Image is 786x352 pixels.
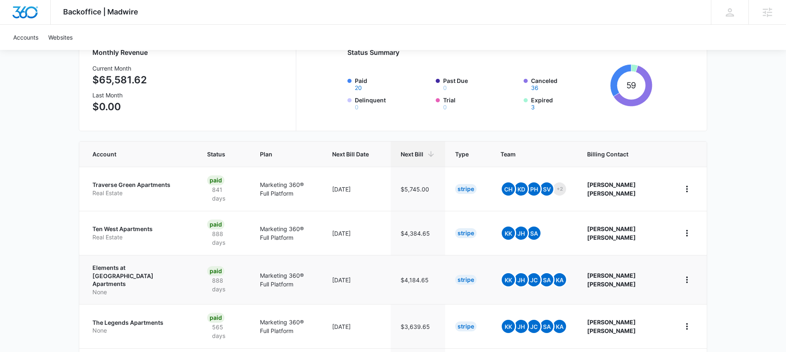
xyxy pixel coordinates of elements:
strong: [PERSON_NAME] [PERSON_NAME] [587,319,636,334]
button: Canceled [531,85,538,91]
span: +2 [553,182,566,196]
div: Paid [207,175,224,185]
p: 888 days [207,229,240,247]
button: home [680,320,694,333]
span: Account [92,150,175,158]
label: Trial [443,96,519,110]
a: Ten West ApartmentsReal Estate [92,225,187,241]
p: Elements at [GEOGRAPHIC_DATA] Apartments [92,264,187,288]
div: Paid [207,313,224,323]
p: $65,581.62 [92,73,147,87]
p: None [92,288,187,296]
td: [DATE] [322,167,391,211]
td: [DATE] [322,304,391,348]
button: home [680,182,694,196]
td: $4,384.65 [391,211,445,255]
span: Plan [260,150,312,158]
p: Real Estate [92,233,187,241]
p: Marketing 360® Full Platform [260,224,312,242]
span: JC [527,273,541,286]
label: Paid [355,76,431,91]
div: Stripe [455,321,477,331]
span: Status [207,150,228,158]
a: Traverse Green ApartmentsReal Estate [92,181,187,197]
p: 565 days [207,323,240,340]
button: home [680,227,694,240]
span: KK [502,320,515,333]
h2: Monthly Revenue [92,47,286,57]
p: Marketing 360® Full Platform [260,180,312,198]
p: 841 days [207,185,240,203]
span: KA [553,320,566,333]
span: PH [527,182,541,196]
span: JH [515,320,528,333]
a: Websites [43,25,78,50]
span: Backoffice | Madwire [63,7,138,16]
span: KK [502,273,515,286]
span: SV [540,182,553,196]
span: Billing Contact [587,150,661,158]
span: JC [527,320,541,333]
tspan: 59 [626,80,636,90]
label: Canceled [531,76,607,91]
a: The Legends ApartmentsNone [92,319,187,335]
button: home [680,273,694,286]
span: SA [540,320,553,333]
h3: Current Month [92,64,147,73]
span: KD [515,182,528,196]
div: Stripe [455,275,477,285]
a: Elements at [GEOGRAPHIC_DATA] ApartmentsNone [92,264,187,296]
span: KK [502,227,515,240]
span: Type [455,150,469,158]
p: None [92,326,187,335]
td: $4,184.65 [391,255,445,304]
td: $3,639.65 [391,304,445,348]
div: Stripe [455,184,477,194]
span: Next Bill Date [332,150,369,158]
p: Traverse Green Apartments [92,181,187,189]
p: $0.00 [92,99,147,114]
p: The Legends Apartments [92,319,187,327]
td: [DATE] [322,211,391,255]
label: Expired [531,96,607,110]
span: Team [500,150,555,158]
label: Past Due [443,76,519,91]
span: JH [515,227,528,240]
p: 888 days [207,276,240,293]
div: Stripe [455,228,477,238]
strong: [PERSON_NAME] [PERSON_NAME] [587,272,636,288]
span: CH [502,182,515,196]
button: Expired [531,104,535,110]
a: Accounts [8,25,43,50]
p: Marketing 360® Full Platform [260,271,312,288]
p: Ten West Apartments [92,225,187,233]
span: Next Bill [401,150,423,158]
span: JH [515,273,528,286]
div: Paid [207,220,224,229]
span: KA [553,273,566,286]
td: $5,745.00 [391,167,445,211]
h3: Last Month [92,91,147,99]
p: Real Estate [92,189,187,197]
strong: [PERSON_NAME] [PERSON_NAME] [587,225,636,241]
strong: [PERSON_NAME] [PERSON_NAME] [587,181,636,197]
span: SA [540,273,553,286]
span: SA [527,227,541,240]
h2: Status Summary [347,47,652,57]
div: Paid [207,266,224,276]
p: Marketing 360® Full Platform [260,318,312,335]
td: [DATE] [322,255,391,304]
label: Delinquent [355,96,431,110]
button: Paid [355,85,362,91]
